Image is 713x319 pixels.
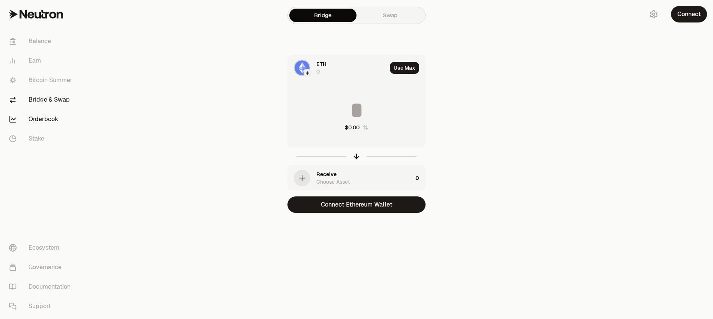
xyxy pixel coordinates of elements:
[671,6,707,22] button: Connect
[3,258,81,277] a: Governance
[345,124,369,131] button: $0.00
[289,9,356,22] a: Bridge
[288,165,412,191] div: ReceiveChoose Asset
[3,31,81,51] a: Balance
[3,90,81,109] a: Bridge & Swap
[287,196,426,213] button: Connect Ethereum Wallet
[288,165,425,191] button: ReceiveChoose Asset0
[3,297,81,316] a: Support
[316,178,350,186] div: Choose Asset
[288,55,387,81] div: ETH LogoEthereum LogoEthereum LogoETH0
[3,70,81,90] a: Bitcoin Summer
[316,68,320,75] div: 0
[3,277,81,297] a: Documentation
[3,109,81,129] a: Orderbook
[3,238,81,258] a: Ecosystem
[3,51,81,70] a: Earn
[356,9,424,22] a: Swap
[345,124,360,131] div: $0.00
[390,62,419,74] button: Use Max
[415,165,425,191] div: 0
[295,60,310,75] img: ETH Logo
[316,171,337,178] div: Receive
[304,70,310,76] img: Ethereum Logo
[316,60,326,68] span: ETH
[3,129,81,148] a: Stake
